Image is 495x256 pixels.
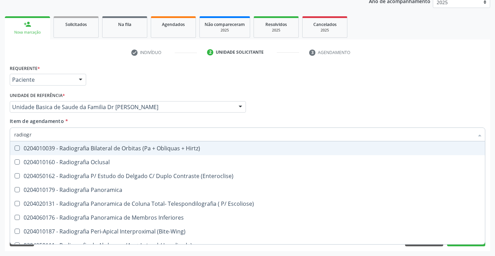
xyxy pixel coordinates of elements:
[216,49,264,55] div: Unidade solicitante
[307,28,342,33] div: 2025
[207,49,213,55] div: 2
[14,229,481,234] div: 0204010187 - Radiografia Peri-Apical Interproximal (Bite-Wing)
[205,28,245,33] div: 2025
[14,201,481,206] div: 0204020131 - Radiografia Panoramica de Coluna Total- Telespondilografia ( P/ Escoliose)
[65,21,87,27] span: Solicitados
[205,21,245,27] span: Não compareceram
[259,28,294,33] div: 2025
[14,127,474,141] input: Buscar por procedimentos
[10,118,64,124] span: Item de agendamento
[12,76,72,83] span: Paciente
[14,145,481,151] div: 0204010039 - Radiografia Bilateral de Orbitas (Pa + Obliquas + Hirtz)
[162,21,185,27] span: Agendados
[14,173,481,179] div: 0204050162 - Radiografia P/ Estudo do Delgado C/ Duplo Contraste (Enteroclise)
[14,187,481,193] div: 0204010179 - Radiografia Panoramica
[14,215,481,220] div: 0204060176 - Radiografia Panoramica de Membros Inferiores
[12,104,232,111] span: Unidade Basica de Saude da Familia Dr [PERSON_NAME]
[14,242,481,248] div: 0204050111 - Radiografia de Abdomen (Ap + Lateral / Localizada)
[313,21,337,27] span: Cancelados
[10,63,40,74] label: Requerente
[265,21,287,27] span: Resolvidos
[14,159,481,165] div: 0204010160 - Radiografia Oclusal
[10,90,65,101] label: Unidade de referência
[10,30,45,35] div: Nova marcação
[118,21,131,27] span: Na fila
[24,20,31,28] div: person_add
